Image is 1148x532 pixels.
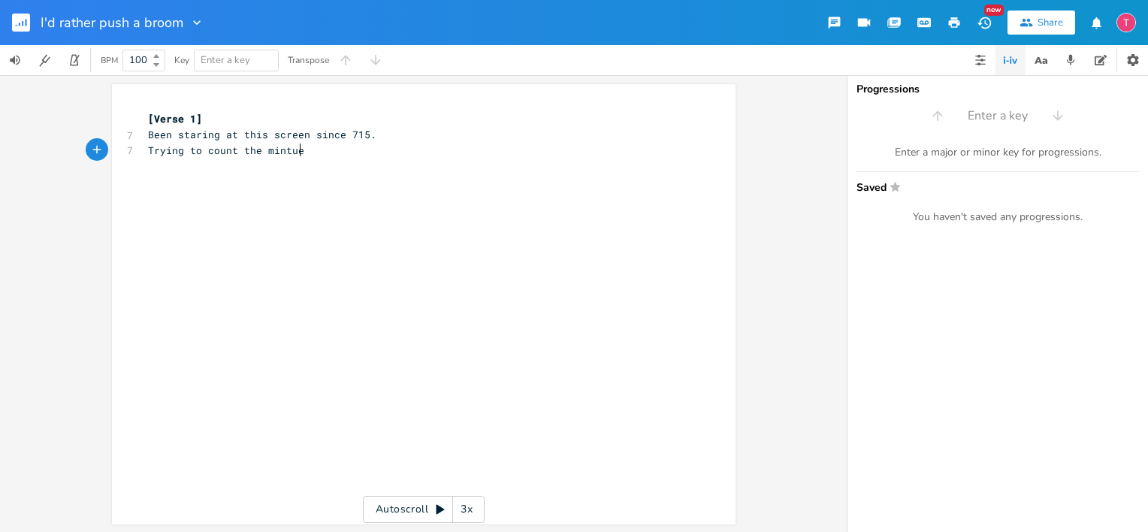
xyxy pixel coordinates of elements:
img: tabitha8501.tn [1116,13,1136,32]
span: [Verse 1] [148,112,202,125]
button: New [969,9,999,36]
span: I'd rather push a broom [41,16,183,29]
span: Enter a key [201,53,250,67]
div: Key [174,56,189,65]
span: Saved [856,181,1130,192]
span: Trying to count the mintue [148,144,304,157]
div: Progressions [856,84,1139,95]
span: Enter a key [968,107,1028,125]
div: Enter a major or minor key for progressions. [856,146,1139,159]
div: You haven't saved any progressions. [856,210,1139,224]
div: BPM [101,56,118,65]
span: Been staring at this screen since 715. [148,128,376,141]
button: Share [1008,11,1075,35]
div: New [984,5,1004,16]
div: 3x [453,496,480,523]
div: Transpose [288,56,329,65]
div: Share [1038,16,1063,29]
div: Autoscroll [363,496,485,523]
